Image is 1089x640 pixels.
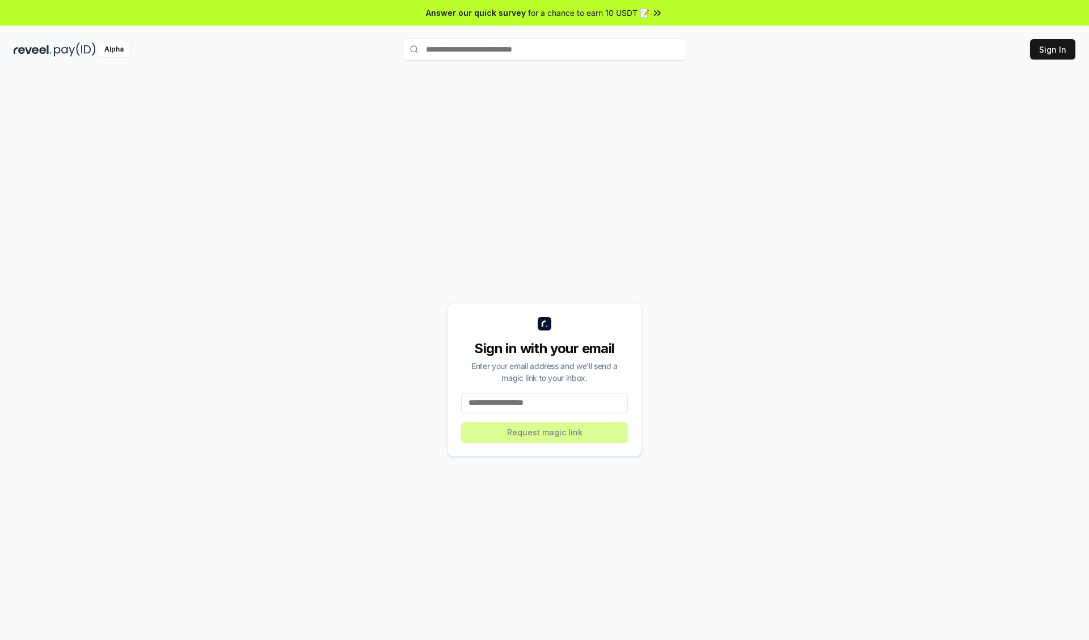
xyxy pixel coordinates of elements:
div: Enter your email address and we’ll send a magic link to your inbox. [461,360,628,384]
span: for a chance to earn 10 USDT 📝 [528,7,649,19]
div: Alpha [98,43,130,57]
div: Sign in with your email [461,340,628,358]
img: reveel_dark [14,43,52,57]
img: pay_id [54,43,96,57]
button: Sign In [1030,39,1075,60]
img: logo_small [538,317,551,330]
span: Answer our quick survey [426,7,526,19]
